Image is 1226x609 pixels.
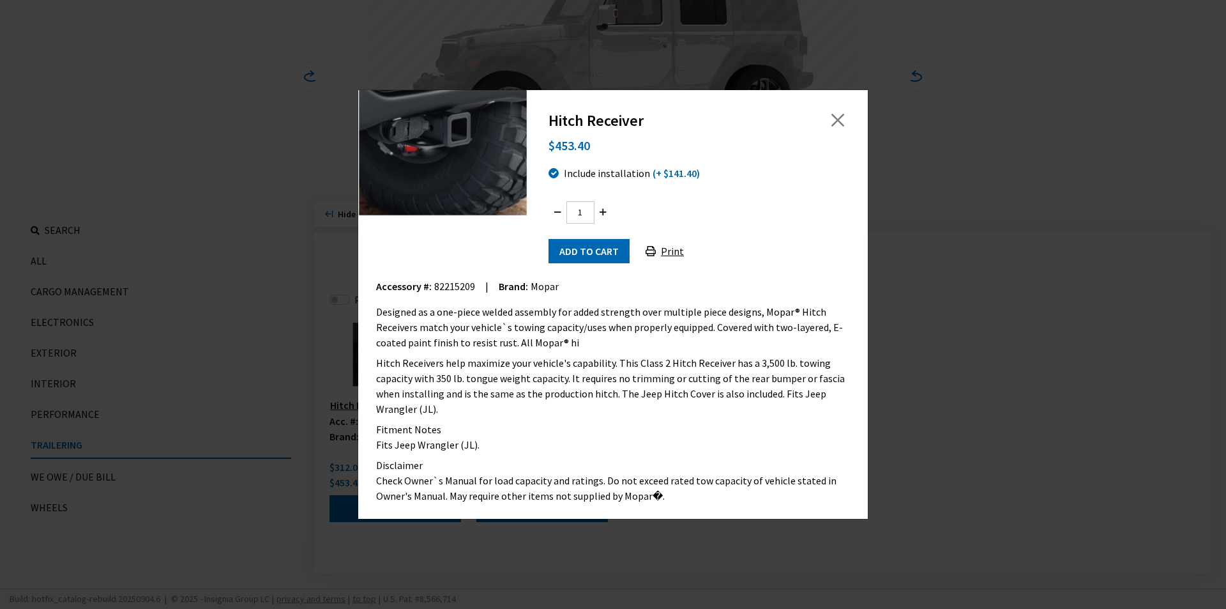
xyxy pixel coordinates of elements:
label: Disclaimer [376,458,423,473]
img: Image for Hitch Receiver [358,89,528,216]
div: Hitch Receivers help maximize your vehicle's capability. This Class 2 Hitch Receiver has a 3,500 ... [376,355,850,417]
span: Mopar [531,280,559,293]
span: (+ $141.40) [653,167,700,180]
span: | [485,280,488,293]
span: Include installation [564,167,650,180]
span: 82215209 [434,280,475,293]
label: Brand: [499,279,528,294]
h2: Hitch Receiver [549,111,795,131]
div: Designed as a one-piece welded assembly for added strength over multiple piece designs, Mopar® Hi... [376,304,850,350]
label: Fitment Notes [376,422,441,437]
div: Check Owner`s Manual for load capacity and ratings. Do not exceed rated tow capacity of vehicle s... [376,473,850,504]
div: Fits Jeep Wrangler (JL). [376,437,850,452]
button: Close [828,111,847,130]
div: $453.40 [549,131,847,160]
label: Accessory #: [376,279,432,294]
button: Add to cart [549,239,630,263]
button: Print [635,239,695,263]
